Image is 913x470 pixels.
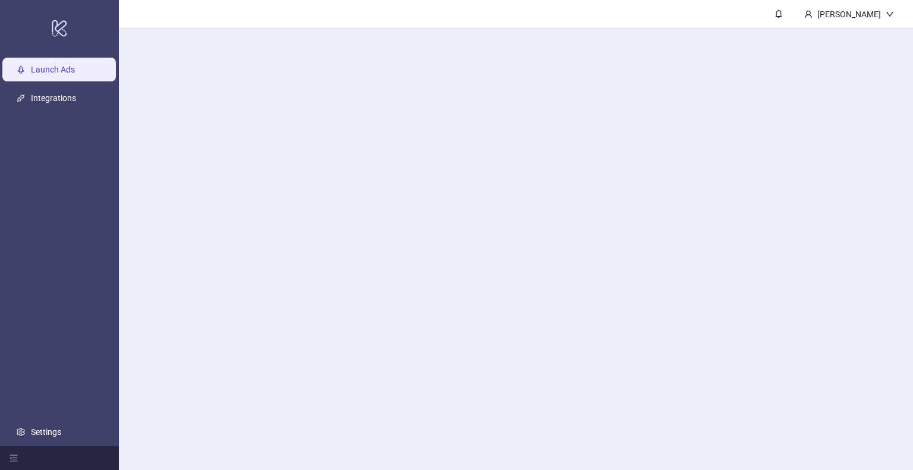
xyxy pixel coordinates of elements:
[31,427,61,437] a: Settings
[10,454,18,462] span: menu-fold
[813,8,886,21] div: [PERSON_NAME]
[804,10,813,18] span: user
[31,93,76,103] a: Integrations
[775,10,783,18] span: bell
[31,65,75,74] a: Launch Ads
[886,10,894,18] span: down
